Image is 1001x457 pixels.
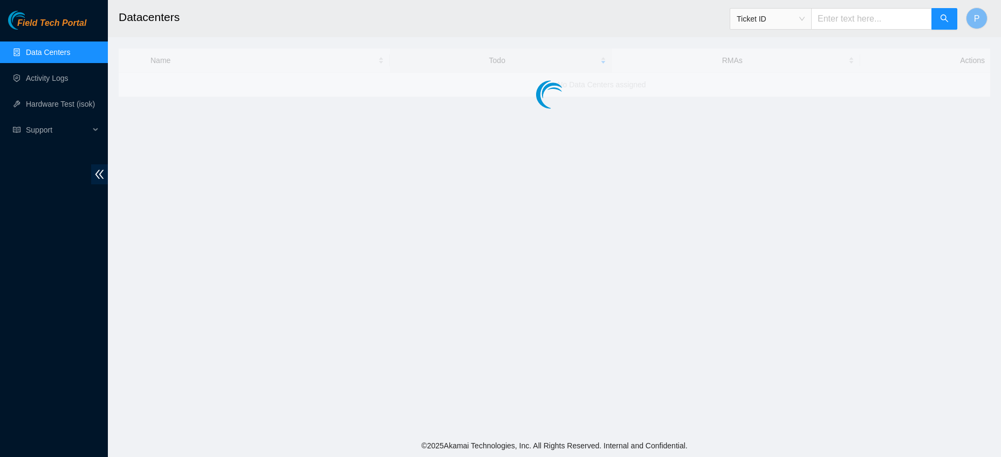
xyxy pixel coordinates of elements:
button: P [966,8,988,29]
span: P [974,12,980,25]
button: search [931,8,957,30]
a: Akamai TechnologiesField Tech Portal [8,19,86,33]
a: Activity Logs [26,74,68,82]
span: read [13,126,20,134]
input: Enter text here... [811,8,932,30]
span: Support [26,119,90,141]
a: Hardware Test (isok) [26,100,95,108]
a: Data Centers [26,48,70,57]
span: search [940,14,949,24]
span: double-left [91,164,108,184]
img: Akamai Technologies [8,11,54,30]
footer: © 2025 Akamai Technologies, Inc. All Rights Reserved. Internal and Confidential. [108,434,1001,457]
span: Field Tech Portal [17,18,86,29]
span: Ticket ID [737,11,805,27]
